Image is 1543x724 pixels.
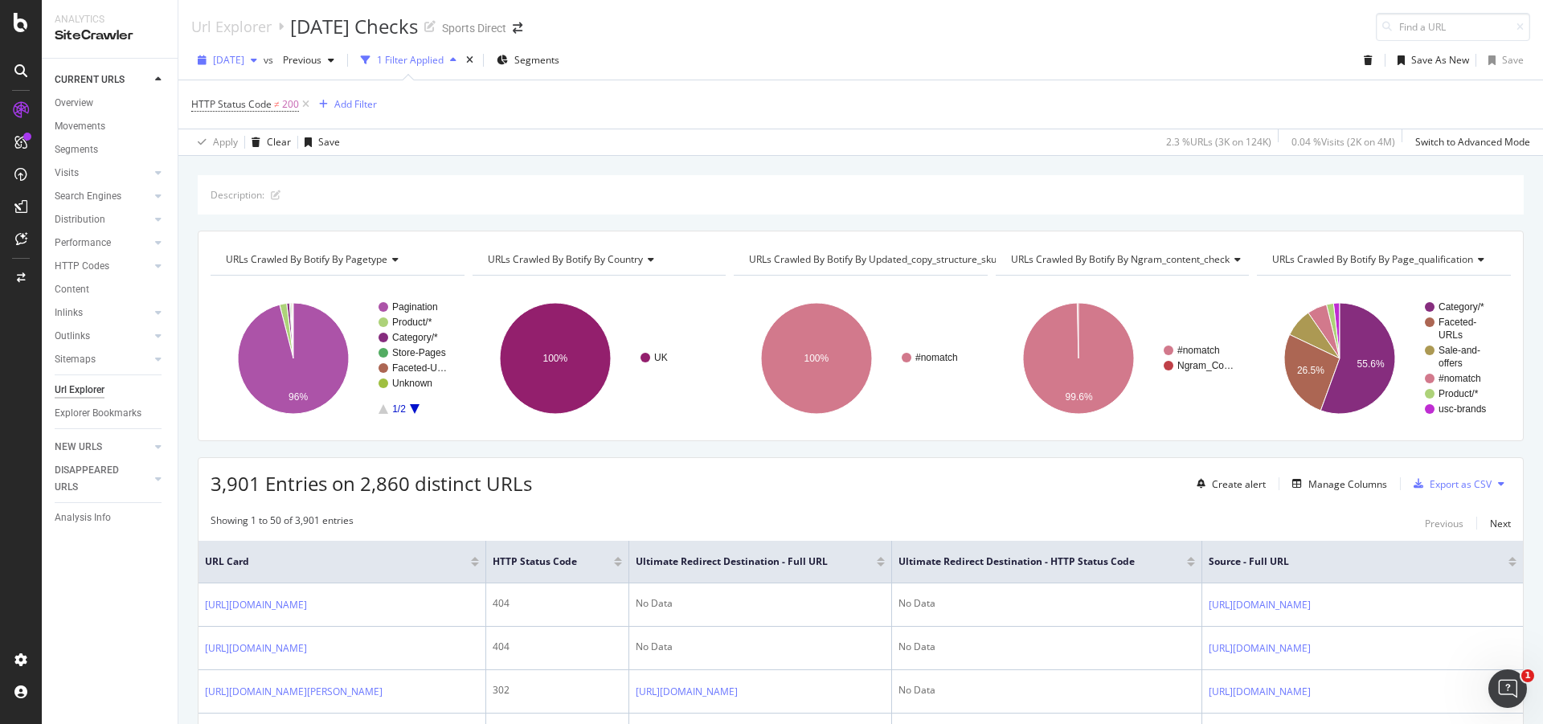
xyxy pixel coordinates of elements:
div: Save [1502,53,1524,67]
div: times [463,52,477,68]
span: URLs Crawled By Botify By page_qualification [1272,252,1473,266]
a: Inlinks [55,305,150,321]
a: [URL][DOMAIN_NAME] [1209,640,1311,657]
text: 99.6% [1065,392,1092,403]
span: URL Card [205,554,467,569]
div: Sitemaps [55,351,96,368]
text: Pagination [392,301,438,313]
div: A chart. [1257,288,1508,428]
button: Save [1482,47,1524,73]
div: A chart. [211,288,462,428]
text: #nomatch [1439,373,1481,384]
div: Manage Columns [1308,477,1387,491]
div: Add Filter [334,97,377,111]
div: SiteCrawler [55,27,165,45]
text: #nomatch [915,352,958,363]
div: Url Explorer [191,18,272,35]
text: Sale-and- [1439,345,1480,356]
a: Analysis Info [55,509,166,526]
div: Showing 1 to 50 of 3,901 entries [211,513,354,533]
span: Segments [514,53,559,67]
text: 100% [804,353,829,364]
a: DISAPPEARED URLS [55,462,150,496]
text: 1/2 [392,403,406,415]
a: [URL][DOMAIN_NAME] [1209,684,1311,700]
a: Movements [55,118,166,135]
button: Create alert [1190,471,1266,497]
a: Distribution [55,211,150,228]
text: 100% [542,353,567,364]
text: 26.5% [1297,365,1324,376]
span: ≠ [274,97,280,111]
span: URLs Crawled By Botify By ngram_content_check [1011,252,1230,266]
div: Explorer Bookmarks [55,405,141,422]
h4: URLs Crawled By Botify By country [485,247,712,272]
text: Faceted- [1439,317,1476,328]
div: Create alert [1212,477,1266,491]
button: Save [298,129,340,155]
div: Apply [213,135,238,149]
div: Performance [55,235,111,252]
div: Next [1490,517,1511,530]
div: Switch to Advanced Mode [1415,135,1530,149]
span: 3,901 Entries on 2,860 distinct URLs [211,470,532,497]
div: 302 [493,683,622,697]
button: Switch to Advanced Mode [1409,129,1530,155]
a: Explorer Bookmarks [55,405,166,422]
div: 2.3 % URLs ( 3K on 124K ) [1166,135,1271,149]
div: Analysis Info [55,509,111,526]
h4: URLs Crawled By Botify By pagetype [223,247,450,272]
div: NEW URLS [55,439,102,456]
svg: A chart. [473,288,724,428]
text: Product/* [392,317,432,328]
svg: A chart. [996,288,1247,428]
h4: URLs Crawled By Botify By ngram_content_check [1008,247,1254,272]
span: Ultimate Redirect Destination - Full URL [636,554,852,569]
div: Description: [211,188,264,202]
div: Segments [55,141,98,158]
span: HTTP Status Code [493,554,590,569]
button: Add Filter [313,95,377,114]
button: Apply [191,129,238,155]
span: Previous [276,53,321,67]
h4: URLs Crawled By Botify By page_qualification [1269,247,1497,272]
text: Product/* [1439,388,1479,399]
div: No Data [898,596,1196,611]
text: Faceted-U… [392,362,447,374]
span: URLs Crawled By Botify By pagetype [226,252,387,266]
text: offers [1439,358,1463,369]
button: 1 Filter Applied [354,47,463,73]
span: 2025 Aug. 17th [213,53,244,67]
text: 55.6% [1357,358,1385,370]
text: Category/* [392,332,438,343]
button: Clear [245,129,291,155]
div: Save As New [1411,53,1469,67]
span: 200 [282,93,299,116]
div: Sports Direct [442,20,506,36]
span: 1 [1521,669,1534,682]
span: URLs Crawled By Botify By country [488,252,643,266]
span: Source - Full URL [1209,554,1484,569]
text: usc-brands [1439,403,1486,415]
a: Segments [55,141,166,158]
a: [URL][DOMAIN_NAME] [636,684,738,700]
div: Url Explorer [55,382,104,399]
button: Segments [490,47,566,73]
div: HTTP Codes [55,258,109,275]
input: Find a URL [1376,13,1530,41]
div: Movements [55,118,105,135]
text: Store-Pages [392,347,446,358]
div: Visits [55,165,79,182]
a: Outlinks [55,328,150,345]
div: Export as CSV [1430,477,1492,491]
div: Outlinks [55,328,90,345]
div: No Data [636,596,884,611]
button: Next [1490,513,1511,533]
div: No Data [898,683,1196,697]
svg: A chart. [734,288,985,428]
div: Clear [267,135,291,149]
div: 0.04 % Visits ( 2K on 4M ) [1291,135,1395,149]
